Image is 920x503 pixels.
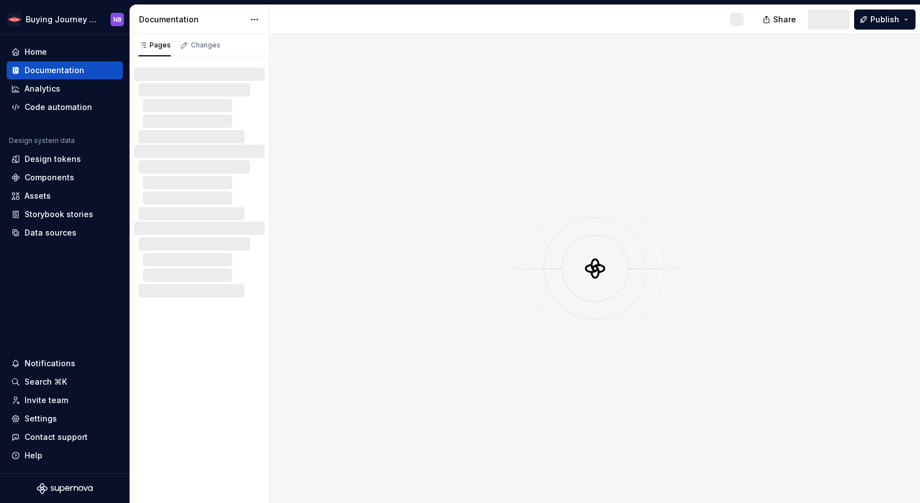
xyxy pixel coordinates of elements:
[7,169,123,186] a: Components
[757,9,803,30] button: Share
[8,13,21,26] img: ebcb961f-3702-4f4f-81a3-20bbd08d1a2b.png
[25,172,74,183] div: Components
[7,355,123,372] button: Notifications
[191,41,221,50] div: Changes
[7,43,123,61] a: Home
[25,227,76,238] div: Data sources
[7,205,123,223] a: Storybook stories
[2,7,127,31] button: Buying Journey BlueprintNB
[25,395,68,406] div: Invite team
[25,65,84,76] div: Documentation
[7,224,123,242] a: Data sources
[7,150,123,168] a: Design tokens
[25,190,51,202] div: Assets
[7,61,123,79] a: Documentation
[7,98,123,116] a: Code automation
[113,15,122,24] div: NB
[870,14,899,25] span: Publish
[773,14,796,25] span: Share
[25,209,93,220] div: Storybook stories
[7,391,123,409] a: Invite team
[25,358,75,369] div: Notifications
[7,187,123,205] a: Assets
[7,80,123,98] a: Analytics
[26,14,97,25] div: Buying Journey Blueprint
[139,14,245,25] div: Documentation
[37,483,93,494] svg: Supernova Logo
[25,83,60,94] div: Analytics
[25,432,88,443] div: Contact support
[7,447,123,464] button: Help
[25,376,67,387] div: Search ⌘K
[25,450,42,461] div: Help
[25,102,92,113] div: Code automation
[9,136,75,145] div: Design system data
[7,373,123,391] button: Search ⌘K
[25,46,47,58] div: Home
[25,413,57,424] div: Settings
[854,9,916,30] button: Publish
[25,154,81,165] div: Design tokens
[138,41,171,50] div: Pages
[7,410,123,428] a: Settings
[7,428,123,446] button: Contact support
